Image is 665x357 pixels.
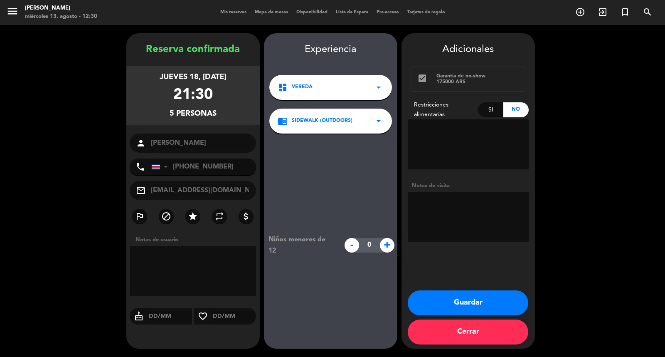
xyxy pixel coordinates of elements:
[251,10,292,15] span: Mapa de mesas
[620,7,630,17] i: turned_in_not
[374,82,384,92] i: arrow_drop_down
[6,5,19,17] i: menu
[408,42,529,58] div: Adicionales
[241,211,251,221] i: attach_money
[278,116,288,126] i: chrome_reader_mode
[148,311,192,322] input: DD/MM
[126,42,260,58] div: Reserva confirmada
[161,211,171,221] i: block
[575,7,585,17] i: add_circle_outline
[194,311,212,321] i: favorite_border
[374,116,384,126] i: arrow_drop_down
[408,290,528,315] button: Guardar
[503,102,529,117] div: No
[216,10,251,15] span: Mis reservas
[135,211,145,221] i: outlined_flag
[598,7,608,17] i: exit_to_app
[408,320,528,345] button: Cerrar
[478,102,503,117] div: Si
[160,71,226,83] div: jueves 18, [DATE]
[131,236,260,244] div: Notas de usuario
[135,162,145,172] i: phone
[264,42,397,58] div: Experiencia
[345,238,359,253] span: -
[403,10,449,15] span: Tarjetas de regalo
[417,73,427,83] i: check_box
[380,238,394,253] span: +
[262,234,340,256] div: Niños menores de 12
[136,138,146,148] i: person
[170,108,217,120] div: 5 personas
[372,10,403,15] span: Pre-acceso
[212,311,256,322] input: DD/MM
[643,7,653,17] i: search
[214,211,224,221] i: repeat
[173,83,213,108] div: 21:30
[408,181,529,190] div: Notas de visita
[188,211,198,221] i: star
[292,83,313,92] span: Vereda
[436,79,519,85] div: 175000 ARS
[25,4,97,12] div: [PERSON_NAME]
[6,5,19,20] button: menu
[152,159,171,175] div: Costa Rica: +506
[130,311,148,321] i: cake
[136,186,146,196] i: mail_outline
[436,73,519,79] div: Garantía de no-show
[278,82,288,92] i: dashboard
[25,12,97,21] div: miércoles 13. agosto - 12:30
[408,100,478,119] div: Restricciones alimentarias
[332,10,372,15] span: Lista de Espera
[292,117,352,125] span: Sidewalk (OUTDOORS)
[292,10,332,15] span: Disponibilidad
